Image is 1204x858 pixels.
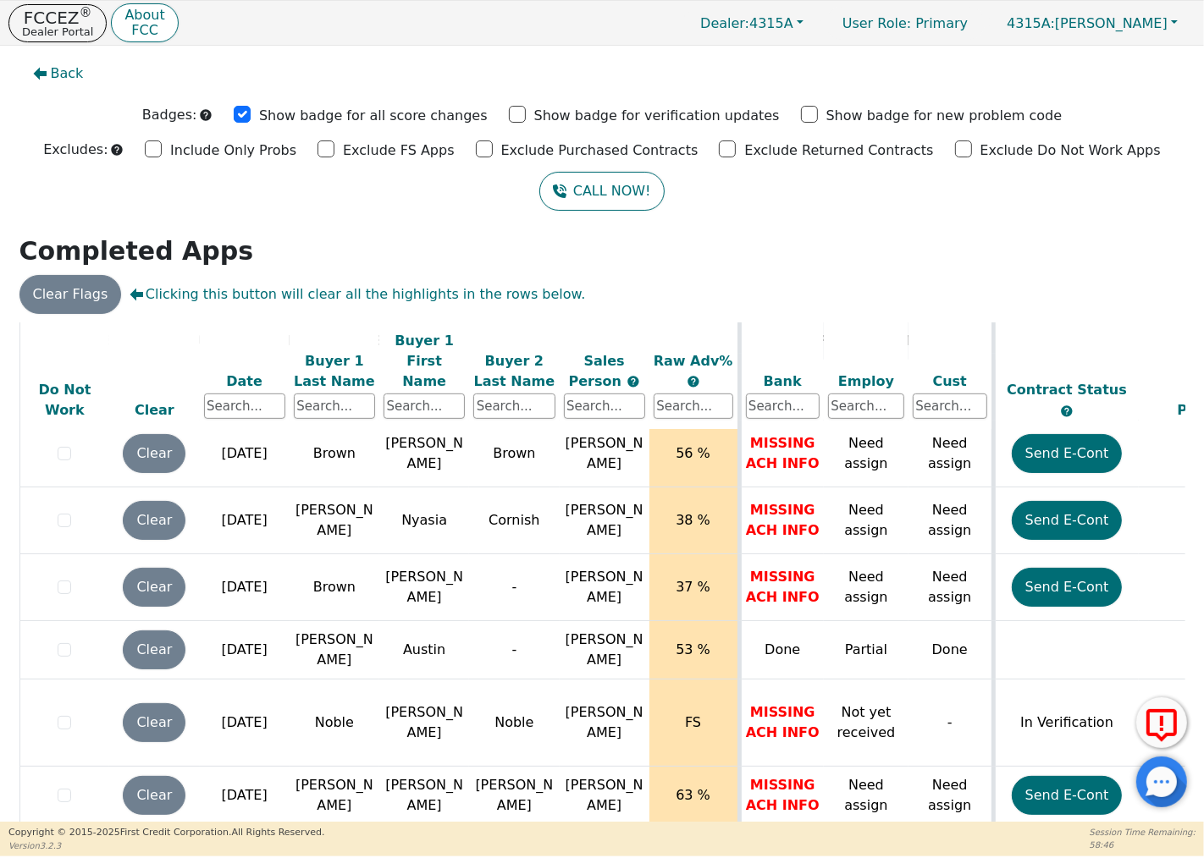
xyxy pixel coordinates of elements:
span: Back [51,63,84,84]
button: AboutFCC [111,3,178,43]
td: In Verification [993,679,1139,767]
p: Show badge for verification updates [534,106,780,126]
p: Show badge for new problem code [826,106,1063,126]
p: Exclude FS Apps [343,140,455,161]
button: Report Error to FCC [1136,697,1187,748]
span: Dealer: [700,15,749,31]
span: 63 % [676,787,710,803]
span: [PERSON_NAME] [566,502,643,538]
span: All Rights Reserved. [231,827,324,838]
button: Clear [123,568,185,607]
span: Contract Status [1007,382,1127,398]
td: [PERSON_NAME] [379,421,469,487]
span: User Role : [842,15,911,31]
span: Raw Adv% [654,352,733,368]
div: Bank [746,371,820,391]
p: Show badge for all score changes [259,106,488,126]
td: [DATE] [200,767,290,825]
td: [PERSON_NAME] [379,554,469,621]
button: CALL NOW! [539,172,664,211]
button: Send E-Cont [1012,434,1123,473]
span: [PERSON_NAME] [566,777,643,813]
p: Primary [826,7,985,40]
p: Exclude Do Not Work Apps [980,140,1161,161]
td: Nyasia [379,487,469,554]
button: Send E-Cont [1012,501,1123,540]
td: - [909,679,993,767]
div: Employ [828,371,904,391]
input: Search... [564,393,645,419]
p: FCCEZ [22,9,93,26]
button: FCCEZ®Dealer Portal [8,4,107,42]
p: Exclude Returned Contracts [744,140,933,161]
td: Brown [469,421,559,487]
p: 58:46 [1090,839,1196,851]
p: FCC [124,24,164,37]
td: Need assign [909,767,993,825]
div: Clear [113,400,195,421]
button: Clear [123,703,185,742]
td: Need assign [909,421,993,487]
div: Date [204,371,285,391]
td: Partial [824,621,909,679]
td: [PERSON_NAME] [290,621,379,679]
td: Brown [290,421,379,487]
button: Back [19,54,97,93]
td: MISSING ACH INFO [739,421,824,487]
p: Badges: [142,105,197,125]
td: MISSING ACH INFO [739,767,824,825]
span: 56 % [676,445,710,461]
input: Search... [654,393,733,419]
div: Buyer 1 First Name [384,330,465,391]
td: Austin [379,621,469,679]
p: Dealer Portal [22,26,93,37]
span: 4315A: [1007,15,1055,31]
td: Not yet received [824,679,909,767]
td: Need assign [909,554,993,621]
button: Clear [123,776,185,815]
p: Excludes: [43,140,108,160]
td: Need assign [824,421,909,487]
sup: ® [80,5,92,20]
td: MISSING ACH INFO [739,487,824,554]
input: Search... [294,393,375,419]
td: [DATE] [200,679,290,767]
td: [PERSON_NAME] [290,487,379,554]
div: Do Not Work [25,380,106,421]
td: [DATE] [200,421,290,487]
td: [DATE] [200,621,290,679]
td: Need assign [824,487,909,554]
button: Clear Flags [19,275,122,314]
td: [PERSON_NAME] [469,767,559,825]
div: Buyer 2 Last Name [473,350,555,391]
input: Search... [384,393,465,419]
span: [PERSON_NAME] [1007,15,1168,31]
p: About [124,8,164,22]
td: - [469,554,559,621]
strong: Completed Apps [19,236,254,266]
a: Dealer:4315A [682,10,821,36]
div: Cust [913,371,987,391]
td: Done [909,621,993,679]
td: [DATE] [200,487,290,554]
td: [DATE] [200,554,290,621]
span: 37 % [676,579,710,595]
button: Clear [123,630,185,669]
td: [PERSON_NAME] [379,679,469,767]
td: Noble [469,679,559,767]
td: - [469,621,559,679]
input: Search... [913,393,987,419]
input: Search... [746,393,820,419]
p: Exclude Purchased Contracts [501,140,699,161]
td: MISSING ACH INFO [739,554,824,621]
p: Session Time Remaining: [1090,826,1196,839]
div: Buyer 1 Last Name [294,350,375,391]
td: MISSING ACH INFO [739,679,824,767]
td: [PERSON_NAME] [290,767,379,825]
input: Search... [828,393,904,419]
span: [PERSON_NAME] [566,631,643,668]
td: Brown [290,554,379,621]
p: Include Only Probs [170,140,296,161]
